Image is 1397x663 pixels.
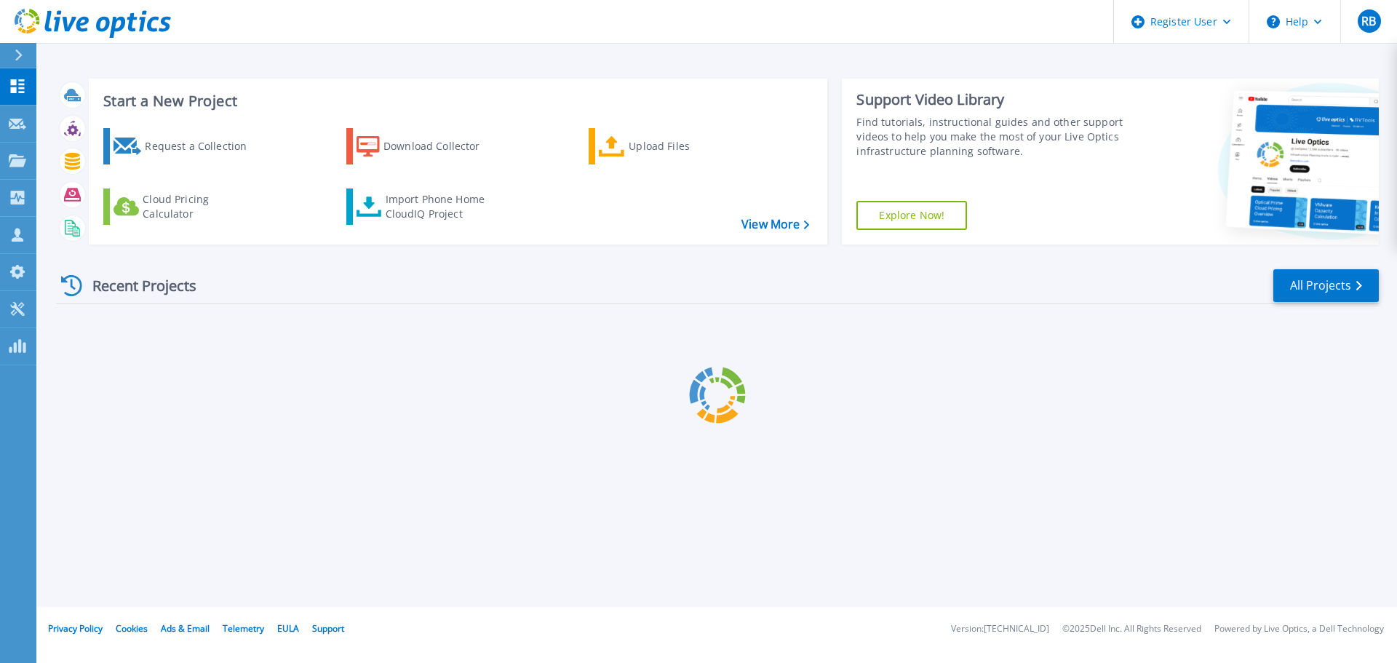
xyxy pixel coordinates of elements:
a: Privacy Policy [48,622,103,635]
li: Powered by Live Optics, a Dell Technology [1214,624,1384,634]
a: Download Collector [346,128,509,164]
a: All Projects [1273,269,1379,302]
a: EULA [277,622,299,635]
div: Request a Collection [145,132,261,161]
div: Recent Projects [56,268,216,303]
div: Support Video Library [856,90,1130,109]
div: Find tutorials, instructional guides and other support videos to help you make the most of your L... [856,115,1130,159]
a: Explore Now! [856,201,967,230]
a: Upload Files [589,128,751,164]
div: Import Phone Home CloudIQ Project [386,192,499,221]
a: Cloud Pricing Calculator [103,188,266,225]
a: Telemetry [223,622,264,635]
a: Support [312,622,344,635]
span: RB [1361,15,1376,27]
a: Ads & Email [161,622,210,635]
a: Request a Collection [103,128,266,164]
h3: Start a New Project [103,93,809,109]
div: Upload Files [629,132,745,161]
a: Cookies [116,622,148,635]
a: View More [741,218,809,231]
div: Download Collector [383,132,500,161]
li: © 2025 Dell Inc. All Rights Reserved [1062,624,1201,634]
div: Cloud Pricing Calculator [143,192,259,221]
li: Version: [TECHNICAL_ID] [951,624,1049,634]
